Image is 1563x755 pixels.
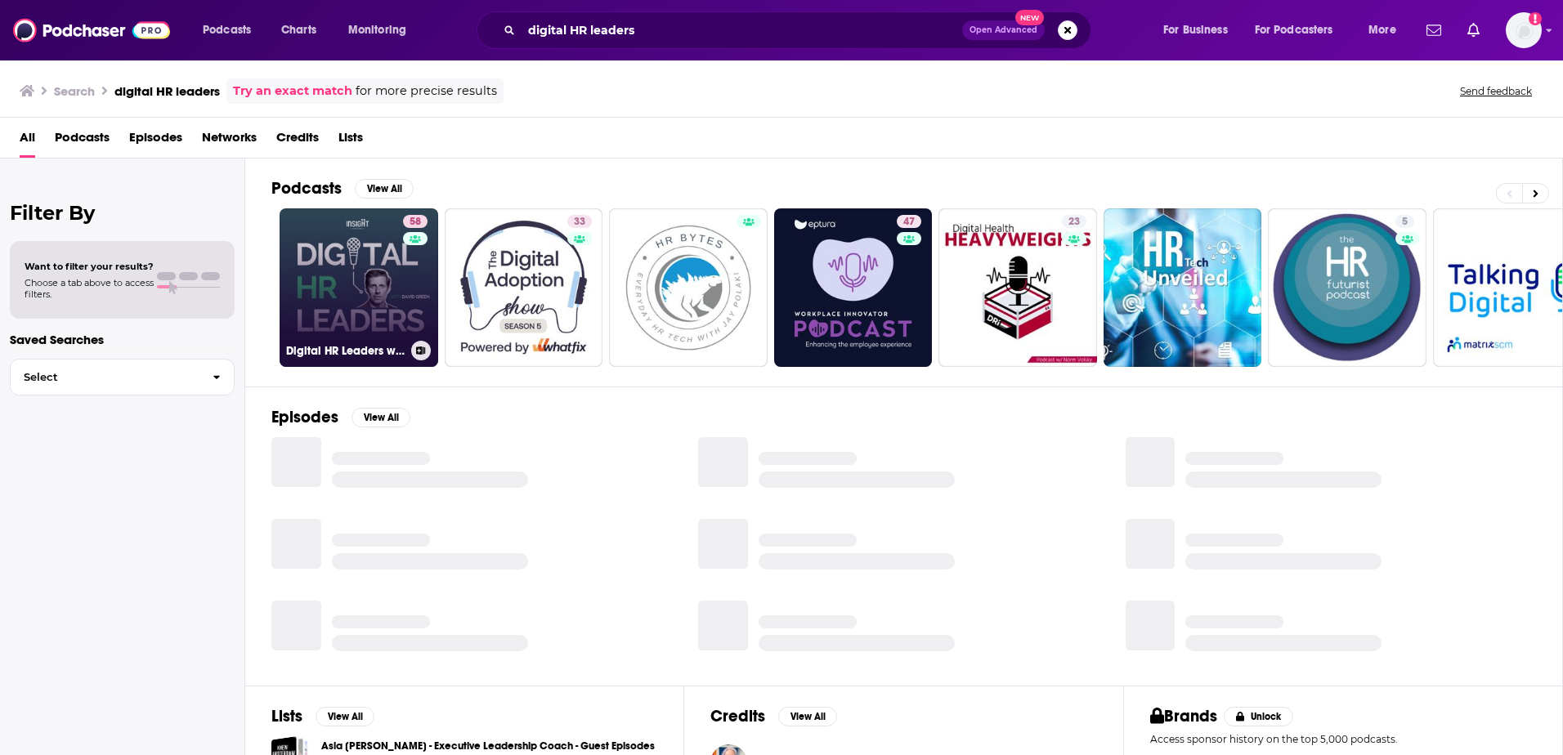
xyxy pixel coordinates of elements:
[1455,84,1537,98] button: Send feedback
[962,20,1045,40] button: Open AdvancedNew
[1244,17,1357,43] button: open menu
[1529,12,1542,25] svg: Add a profile image
[338,124,363,158] a: Lists
[276,124,319,158] a: Credits
[1461,16,1486,44] a: Show notifications dropdown
[280,208,438,367] a: 58Digital HR Leaders with [PERSON_NAME]
[316,707,374,726] button: View All
[410,214,421,230] span: 58
[286,344,405,358] h3: Digital HR Leaders with [PERSON_NAME]
[1395,215,1414,228] a: 5
[10,359,235,395] button: Select
[1368,19,1396,42] span: More
[1062,215,1086,228] a: 23
[281,19,316,42] span: Charts
[938,208,1097,367] a: 23
[337,17,428,43] button: open menu
[271,407,410,427] a: EpisodesView All
[25,261,154,272] span: Want to filter your results?
[54,83,95,99] h3: Search
[897,215,921,228] a: 47
[445,208,603,367] a: 33
[1506,12,1542,48] button: Show profile menu
[355,179,414,199] button: View All
[1506,12,1542,48] img: User Profile
[271,407,338,427] h2: Episodes
[1224,707,1293,726] button: Unlock
[492,11,1107,49] div: Search podcasts, credits, & more...
[271,706,374,726] a: ListsView All
[13,15,170,46] img: Podchaser - Follow, Share and Rate Podcasts
[1268,208,1426,367] a: 5
[1357,17,1417,43] button: open menu
[203,19,251,42] span: Podcasts
[10,332,235,347] p: Saved Searches
[352,408,410,427] button: View All
[114,83,220,99] h3: digital HR leaders
[271,17,326,43] a: Charts
[1068,214,1080,230] span: 23
[903,214,915,230] span: 47
[774,208,933,367] a: 47
[1163,19,1228,42] span: For Business
[202,124,257,158] a: Networks
[1402,214,1408,230] span: 5
[710,706,765,726] h2: Credits
[25,277,154,300] span: Choose a tab above to access filters.
[1420,16,1448,44] a: Show notifications dropdown
[271,706,302,726] h2: Lists
[348,19,406,42] span: Monitoring
[271,178,342,199] h2: Podcasts
[11,372,199,382] span: Select
[356,82,497,101] span: for more precise results
[10,201,235,225] h2: Filter By
[403,215,428,228] a: 58
[1150,733,1536,745] p: Access sponsor history on the top 5,000 podcasts.
[191,17,272,43] button: open menu
[55,124,110,158] a: Podcasts
[233,82,352,101] a: Try an exact match
[20,124,35,158] a: All
[1255,19,1333,42] span: For Podcasters
[1506,12,1542,48] span: Logged in as WE_Broadcast
[574,214,585,230] span: 33
[129,124,182,158] a: Episodes
[1015,10,1045,25] span: New
[970,26,1037,34] span: Open Advanced
[710,706,837,726] a: CreditsView All
[567,215,592,228] a: 33
[271,178,414,199] a: PodcastsView All
[1152,17,1248,43] button: open menu
[778,707,837,726] button: View All
[1150,706,1218,726] h2: Brands
[522,17,962,43] input: Search podcasts, credits, & more...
